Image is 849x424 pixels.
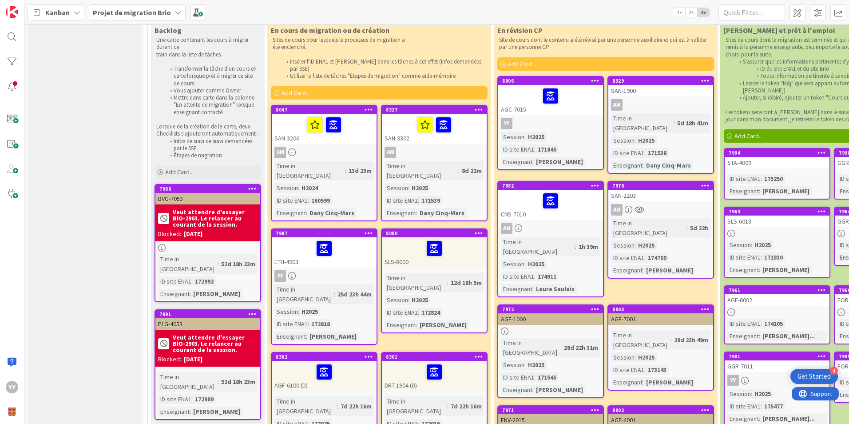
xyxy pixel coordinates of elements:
[524,259,526,269] span: :
[536,272,559,281] div: 174911
[386,354,487,360] div: 8301
[191,407,242,416] div: [PERSON_NAME]
[611,365,644,375] div: ID site ENA1
[308,196,309,205] span: :
[725,208,829,216] div: 7963
[761,319,762,328] span: :
[276,354,377,360] div: 8302
[346,166,374,176] div: 13d 23m
[155,318,260,330] div: PLG-4053
[725,157,829,168] div: STA-4009
[762,174,785,184] div: 175250
[497,181,604,297] a: 7982CNS-7010AMTime in [GEOGRAPHIC_DATA]:1h 39mSession:H2025ID site ENA1:174911Enseignant:Laure Sa...
[191,289,242,299] div: [PERSON_NAME]
[159,186,260,192] div: 7986
[611,265,643,275] div: Enseignant
[416,320,417,330] span: :
[382,147,487,158] div: AM
[635,352,636,362] span: :
[508,60,536,68] span: Add Card...
[497,304,604,398] a: 7972AGE-1000Time in [GEOGRAPHIC_DATA]:28d 22h 31mSession:H2025ID site ENA1:171545Enseignant:[PERS...
[727,319,761,328] div: ID site ENA1
[646,365,669,375] div: 173143
[272,361,377,391] div: AGF-6100 (D)
[272,147,377,158] div: AM
[502,407,603,413] div: 7971
[335,289,374,299] div: 25d 23h 44m
[611,204,623,216] div: AM
[612,78,713,84] div: 8329
[643,265,644,275] span: :
[611,253,644,263] div: ID site ENA1
[382,353,487,391] div: 8301DRT-1904 (D)
[498,313,603,325] div: AGE-1000
[612,183,713,189] div: 7976
[611,160,643,170] div: Enseignant
[345,166,346,176] span: :
[727,252,761,262] div: ID site ENA1
[219,377,258,387] div: 52d 18h 23m
[526,360,547,370] div: H2025
[644,265,695,275] div: [PERSON_NAME]
[193,394,216,404] div: 172989
[274,332,306,341] div: Enseignant
[608,313,713,325] div: AGF-7001
[727,375,739,386] div: YY
[381,228,488,333] a: 8000SLS-8000Time in [GEOGRAPHIC_DATA]:12d 18h 5mSession:H2025ID site ENA1:172824Enseignant:[PERSO...
[608,99,713,111] div: AM
[643,377,644,387] span: :
[724,207,830,278] a: 7963SLS-6013Session:H2025ID site ENA1:171830Enseignant:[PERSON_NAME]
[760,331,817,341] div: [PERSON_NAME]...
[644,160,693,170] div: Dany Cinq-Mars
[611,240,635,250] div: Session
[532,157,534,167] span: :
[498,305,603,325] div: 7972AGE-1000
[725,294,829,306] div: AGF-6002
[307,208,357,218] div: Dany Cinq-Mars
[382,229,487,268] div: 8000SLS-8000
[385,161,458,180] div: Time in [GEOGRAPHIC_DATA]
[385,320,416,330] div: Enseignant
[607,181,714,279] a: 7976SAN-2203AMTime in [GEOGRAPHIC_DATA]:5d 22hSession:H2025ID site ENA1:174709Enseignant:[PERSON_...
[501,144,534,154] div: ID site ENA1
[93,8,171,17] b: Projet de migration Brio
[502,306,603,312] div: 7972
[636,136,657,145] div: H2025
[725,149,829,168] div: 7994STA-4009
[608,305,713,325] div: 8003AGF-7001
[173,334,258,353] b: Veut attendre d'essayer BIO-2903. Le relancer au courant de la session.
[688,223,710,233] div: 5d 22h
[727,401,761,411] div: ID site ENA1
[501,284,532,294] div: Enseignant
[608,204,713,216] div: AM
[644,253,646,263] span: :
[734,132,763,140] span: Add Card...
[274,307,298,316] div: Session
[271,228,377,345] a: 7987ETH-4903YYTime in [GEOGRAPHIC_DATA]:25d 23h 44mSession:H2025ID site ENA1:172818Enseignant:[PE...
[498,85,603,115] div: AGC-7015
[382,229,487,237] div: 8000
[191,276,193,286] span: :
[417,208,467,218] div: Dany Cinq-Mars
[534,385,585,395] div: [PERSON_NAME]
[761,174,762,184] span: :
[158,407,190,416] div: Enseignant
[385,147,396,158] div: AM
[416,208,417,218] span: :
[646,148,669,158] div: 171538
[498,190,603,220] div: CNS-7010
[274,270,286,282] div: YY
[382,106,487,144] div: 8327SAN-3302
[761,401,762,411] span: :
[309,196,332,205] div: 160599
[790,369,838,384] div: Open Get Started checklist, remaining modules: 4
[536,372,559,382] div: 171545
[45,7,70,18] span: Kanban
[751,389,752,399] span: :
[418,308,419,317] span: :
[447,401,448,411] span: :
[271,105,377,221] a: 8047SAN-3206AMTime in [GEOGRAPHIC_DATA]:13d 23mSession:H2024ID site ENA1:160599Enseignant:Dany Ci...
[501,223,512,234] div: AM
[498,77,603,115] div: 8006AGC-7015
[725,208,829,227] div: 7963SLS-6013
